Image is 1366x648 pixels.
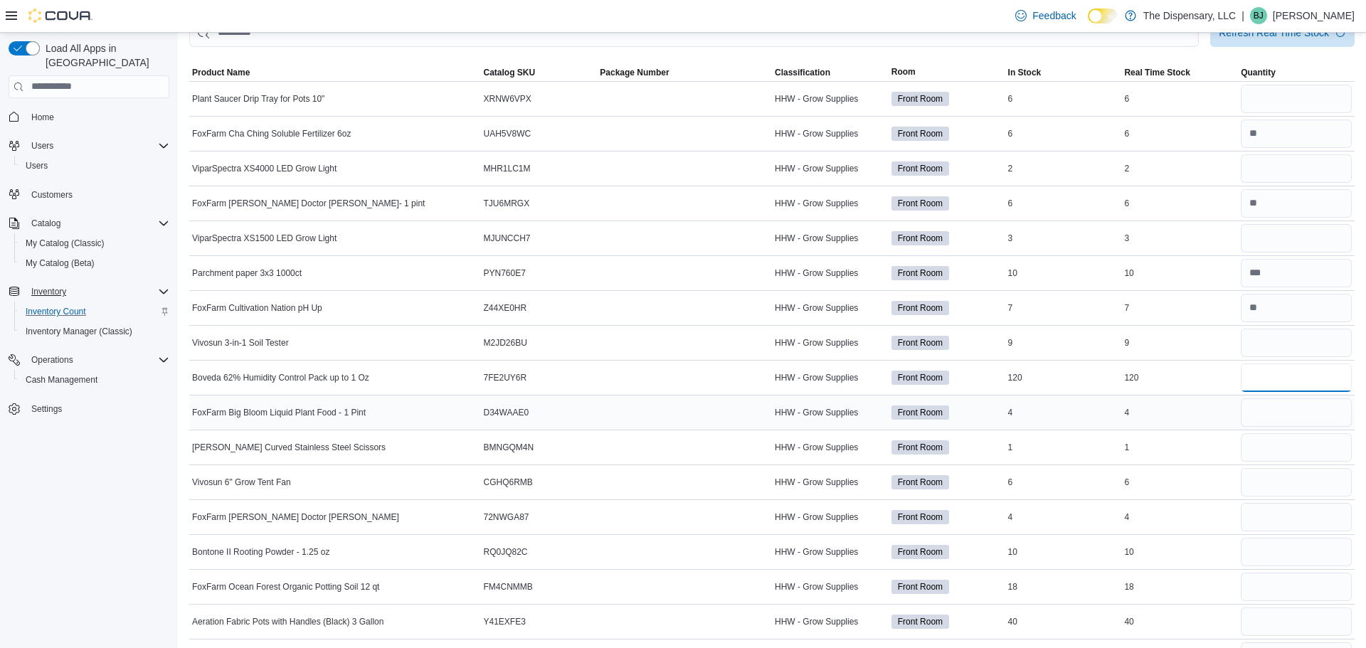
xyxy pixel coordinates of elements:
div: 4 [1121,509,1238,526]
button: Inventory Manager (Classic) [14,322,175,341]
span: BJ [1254,7,1264,24]
div: 9 [1121,334,1238,351]
span: FoxFarm Cultivation Nation pH Up [192,302,322,314]
div: 10 [1005,543,1122,561]
span: Front Room [898,511,943,524]
span: My Catalog (Beta) [26,257,95,269]
span: Front Room [891,196,949,211]
div: 4 [1005,509,1122,526]
span: Front Room [898,162,943,175]
p: [PERSON_NAME] [1273,7,1355,24]
span: HHW - Grow Supplies [775,442,858,453]
div: 120 [1005,369,1122,386]
span: HHW - Grow Supplies [775,581,858,593]
span: Front Room [898,267,943,280]
button: Customers [3,184,175,205]
div: 6 [1005,474,1122,491]
div: 3 [1121,230,1238,247]
span: D34WAAE0 [484,407,529,418]
span: Front Room [898,476,943,489]
span: M2JD26BU [484,337,527,349]
span: My Catalog (Classic) [20,235,169,252]
div: 1 [1005,439,1122,456]
span: MHR1LC1M [484,163,531,174]
button: Real Time Stock [1121,64,1238,81]
span: HHW - Grow Supplies [775,163,858,174]
span: Front Room [898,336,943,349]
span: FoxFarm Ocean Forest Organic Potting Soil 12 qt [192,581,379,593]
span: FoxFarm [PERSON_NAME] Doctor [PERSON_NAME]- 1 pint [192,198,425,209]
button: My Catalog (Beta) [14,253,175,273]
img: Cova [28,9,92,23]
div: Bayli Judd [1250,7,1267,24]
button: Refresh Real Time Stock [1210,18,1355,47]
span: In Stock [1008,67,1042,78]
div: 4 [1005,404,1122,421]
span: Inventory Manager (Classic) [26,326,132,337]
span: Front Room [898,580,943,593]
nav: Complex example [9,101,169,457]
div: 6 [1005,195,1122,212]
div: 18 [1005,578,1122,595]
span: Catalog [31,218,60,229]
a: Users [20,157,53,174]
span: Front Room [898,441,943,454]
div: 7 [1121,299,1238,317]
a: My Catalog (Beta) [20,255,100,272]
button: Home [3,107,175,127]
span: Front Room [891,440,949,455]
div: Refresh Real Time Stock [1219,26,1329,40]
input: Dark Mode [1088,9,1118,23]
span: HHW - Grow Supplies [775,372,858,383]
div: 10 [1005,265,1122,282]
span: Front Room [891,301,949,315]
div: 1 [1121,439,1238,456]
span: HHW - Grow Supplies [775,616,858,627]
span: FoxFarm [PERSON_NAME] Doctor [PERSON_NAME] [192,511,399,523]
span: Vivosun 3-in-1 Soil Tester [192,337,289,349]
a: Settings [26,400,68,418]
span: Front Room [891,231,949,245]
span: HHW - Grow Supplies [775,477,858,488]
span: HHW - Grow Supplies [775,93,858,105]
span: Catalog [26,215,169,232]
span: Bontone II Rooting Powder - 1.25 oz [192,546,329,558]
span: Feedback [1032,9,1076,23]
button: Users [3,136,175,156]
span: ViparSpectra XS4000 LED Grow Light [192,163,337,174]
span: Inventory Count [20,303,169,320]
span: Real Time Stock [1124,67,1190,78]
span: CGHQ6RMB [484,477,533,488]
div: 10 [1121,543,1238,561]
button: Catalog SKU [481,64,598,81]
button: Cash Management [14,370,175,390]
div: 6 [1005,125,1122,142]
button: In Stock [1005,64,1122,81]
span: 7FE2UY6R [484,372,527,383]
span: [PERSON_NAME] Curved Stainless Steel Scissors [192,442,386,453]
button: Operations [3,350,175,370]
span: Front Room [891,266,949,280]
span: Inventory Count [26,306,86,317]
span: Z44XE0HR [484,302,527,314]
span: Home [26,108,169,126]
button: Settings [3,398,175,419]
button: Catalog [3,213,175,233]
span: Boveda 62% Humidity Control Pack up to 1 Oz [192,372,369,383]
input: This is a search bar. After typing your query, hit enter to filter the results lower in the page. [189,18,1199,47]
span: Cash Management [26,374,97,386]
a: Cash Management [20,371,103,388]
span: HHW - Grow Supplies [775,511,858,523]
span: Front Room [891,405,949,420]
span: Front Room [891,545,949,559]
span: MJUNCCH7 [484,233,531,244]
div: 40 [1005,613,1122,630]
p: The Dispensary, LLC [1143,7,1236,24]
span: Plant Saucer Drip Tray for Pots 10" [192,93,324,105]
button: Inventory [26,283,72,300]
span: Front Room [898,197,943,210]
button: Classification [772,64,889,81]
span: Cash Management [20,371,169,388]
a: Feedback [1010,1,1081,30]
span: FoxFarm Cha Ching Soluble Fertilizer 6oz [192,128,351,139]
